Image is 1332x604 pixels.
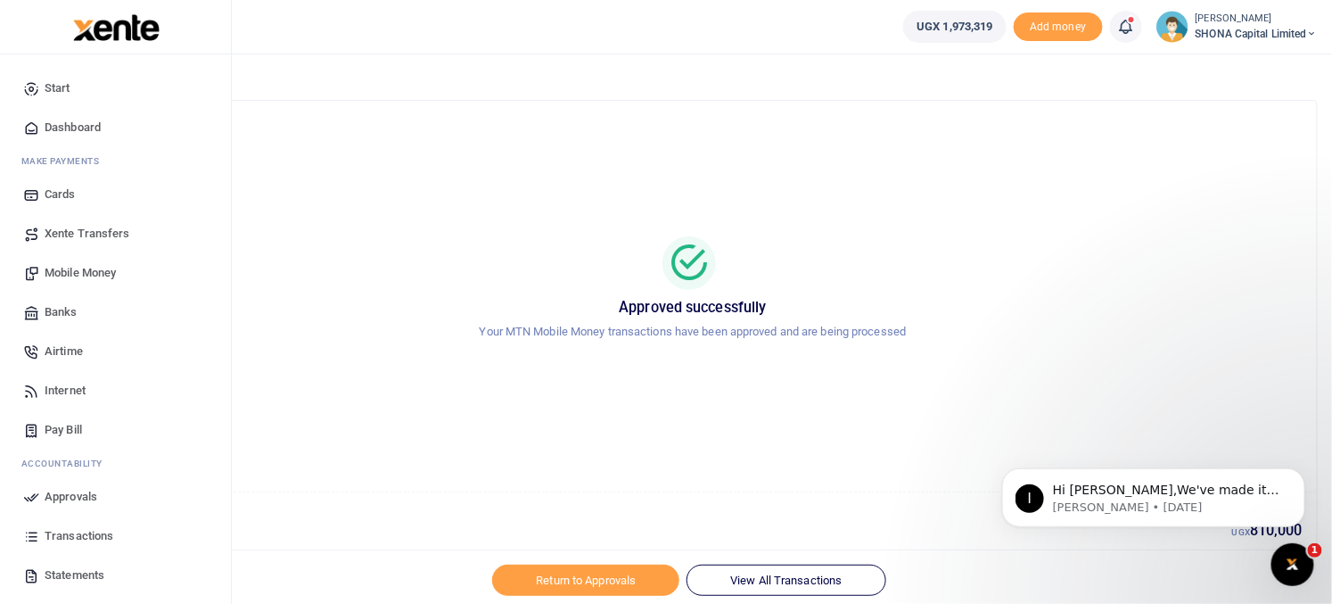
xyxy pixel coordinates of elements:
[1156,11,1318,43] a: profile-user [PERSON_NAME] SHONA Capital Limited
[90,299,1295,317] h5: Approved successfully
[90,323,1295,342] p: Your MTN Mobile Money transactions have been approved and are being processed
[975,431,1332,556] iframe: Intercom notifications message
[1271,543,1314,586] iframe: Intercom live chat
[45,264,116,282] span: Mobile Money
[71,20,160,33] a: logo-small logo-large logo-large
[896,11,1013,43] li: Wallet ballance
[45,186,76,203] span: Cards
[917,18,992,36] span: UGX 1,973,319
[45,421,82,439] span: Pay Bill
[1196,12,1318,27] small: [PERSON_NAME]
[45,488,97,506] span: Approvals
[14,175,217,214] a: Cards
[45,303,78,321] span: Banks
[1014,19,1103,32] a: Add money
[45,119,101,137] span: Dashboard
[14,332,217,371] a: Airtime
[45,527,113,545] span: Transactions
[14,214,217,253] a: Xente Transfers
[492,565,679,595] a: Return to Approvals
[45,567,104,584] span: Statements
[14,253,217,293] a: Mobile Money
[14,477,217,517] a: Approvals
[14,450,217,477] li: Ac
[1156,11,1188,43] img: profile-user
[1196,26,1318,42] span: SHONA Capital Limited
[73,14,160,41] img: logo-large
[14,147,217,175] li: M
[45,79,70,97] span: Start
[14,69,217,108] a: Start
[14,371,217,410] a: Internet
[1014,12,1103,42] span: Add money
[14,410,217,450] a: Pay Bill
[1014,12,1103,42] li: Toup your wallet
[30,154,100,168] span: ake Payments
[45,225,130,243] span: Xente Transfers
[1308,543,1322,558] span: 1
[14,293,217,332] a: Banks
[903,11,1006,43] a: UGX 1,973,319
[687,565,885,595] a: View All Transactions
[35,457,103,470] span: countability
[45,382,86,400] span: Internet
[45,343,83,360] span: Airtime
[83,522,1232,540] h5: 1
[14,517,217,556] a: Transactions
[14,556,217,595] a: Statements
[14,108,217,147] a: Dashboard
[83,500,1232,518] p: Total Transactions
